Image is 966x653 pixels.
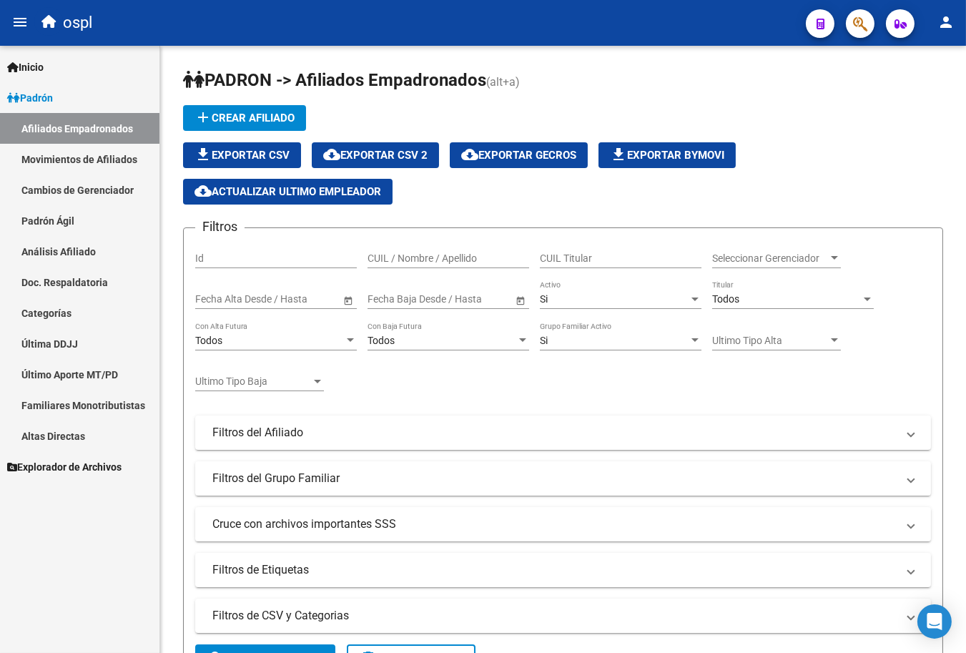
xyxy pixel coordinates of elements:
[712,252,828,265] span: Seleccionar Gerenciador
[212,516,897,532] mat-panel-title: Cruce con archivos importantes SSS
[195,461,931,496] mat-expansion-panel-header: Filtros del Grupo Familiar
[183,142,301,168] button: Exportar CSV
[194,185,381,198] span: Actualizar ultimo Empleador
[312,142,439,168] button: Exportar CSV 2
[917,604,952,639] div: Open Intercom Messenger
[7,459,122,475] span: Explorador de Archivos
[368,335,395,346] span: Todos
[212,562,897,578] mat-panel-title: Filtros de Etiquetas
[194,149,290,162] span: Exportar CSV
[712,293,739,305] span: Todos
[323,146,340,163] mat-icon: cloud_download
[195,217,245,237] h3: Filtros
[195,293,247,305] input: Fecha inicio
[432,293,502,305] input: Fecha fin
[323,149,428,162] span: Exportar CSV 2
[195,375,311,388] span: Ultimo Tipo Baja
[368,293,420,305] input: Fecha inicio
[260,293,330,305] input: Fecha fin
[937,14,955,31] mat-icon: person
[450,142,588,168] button: Exportar GECROS
[212,471,897,486] mat-panel-title: Filtros del Grupo Familiar
[712,335,828,347] span: Ultimo Tipo Alta
[7,90,53,106] span: Padrón
[212,608,897,624] mat-panel-title: Filtros de CSV y Categorias
[194,146,212,163] mat-icon: file_download
[7,59,44,75] span: Inicio
[540,335,548,346] span: Si
[461,149,576,162] span: Exportar GECROS
[212,425,897,441] mat-panel-title: Filtros del Afiliado
[513,293,528,308] button: Open calendar
[195,335,222,346] span: Todos
[598,142,736,168] button: Exportar Bymovi
[195,416,931,450] mat-expansion-panel-header: Filtros del Afiliado
[63,7,92,39] span: ospl
[195,599,931,633] mat-expansion-panel-header: Filtros de CSV y Categorias
[610,146,627,163] mat-icon: file_download
[340,293,355,308] button: Open calendar
[195,507,931,541] mat-expansion-panel-header: Cruce con archivos importantes SSS
[610,149,724,162] span: Exportar Bymovi
[195,553,931,587] mat-expansion-panel-header: Filtros de Etiquetas
[183,179,393,205] button: Actualizar ultimo Empleador
[194,112,295,124] span: Crear Afiliado
[11,14,29,31] mat-icon: menu
[486,75,520,89] span: (alt+a)
[183,70,486,90] span: PADRON -> Afiliados Empadronados
[183,105,306,131] button: Crear Afiliado
[194,109,212,126] mat-icon: add
[540,293,548,305] span: Si
[461,146,478,163] mat-icon: cloud_download
[194,182,212,200] mat-icon: cloud_download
